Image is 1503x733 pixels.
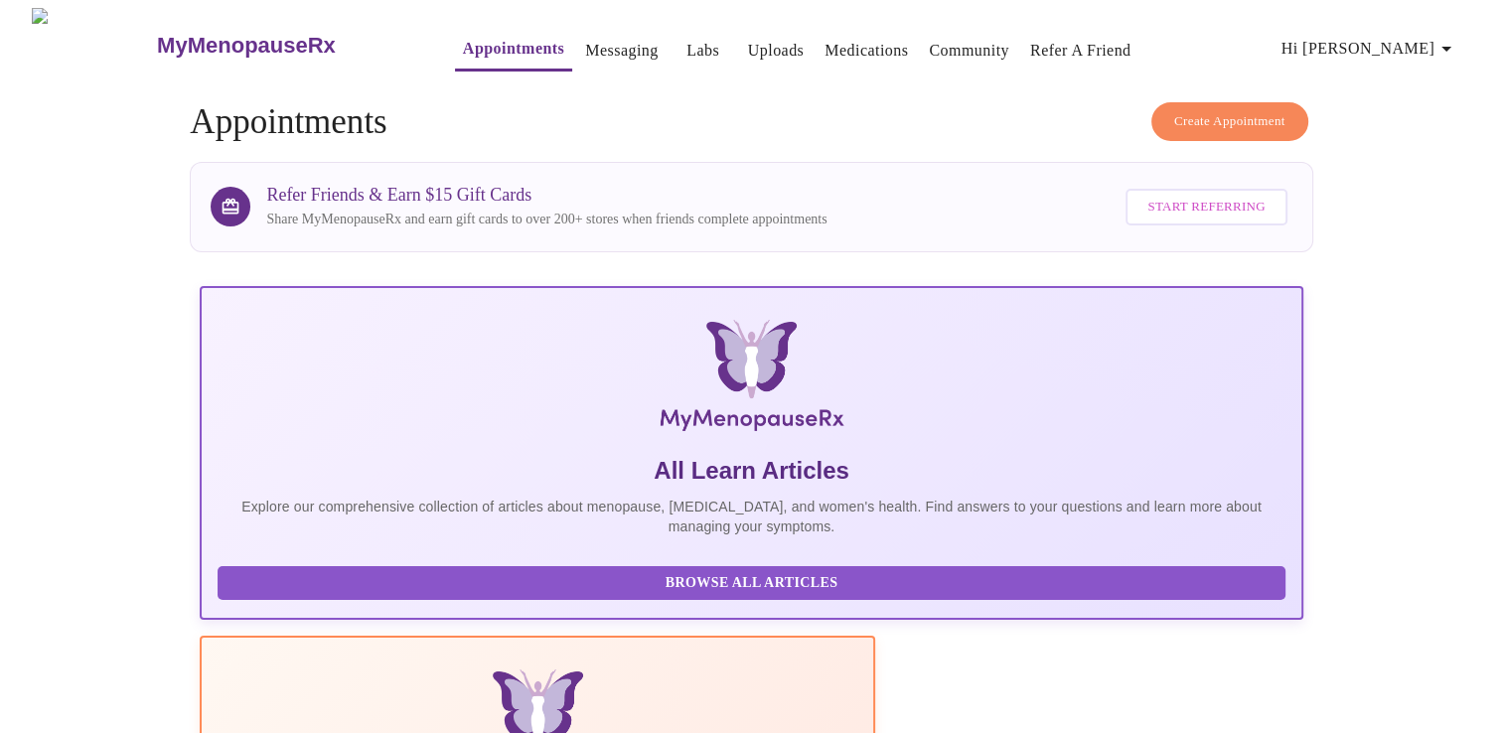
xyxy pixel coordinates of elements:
a: Labs [686,37,719,65]
button: Community [921,31,1017,71]
a: Medications [825,37,908,65]
a: MyMenopauseRx [155,11,415,80]
img: MyMenopauseRx Logo [32,8,155,82]
p: Share MyMenopauseRx and earn gift cards to over 200+ stores when friends complete appointments [266,210,827,229]
span: Hi [PERSON_NAME] [1281,35,1458,63]
button: Start Referring [1126,189,1286,225]
span: Browse All Articles [237,571,1265,596]
button: Labs [672,31,735,71]
a: Start Referring [1121,179,1291,235]
button: Messaging [577,31,666,71]
h3: Refer Friends & Earn $15 Gift Cards [266,185,827,206]
p: Explore our comprehensive collection of articles about menopause, [MEDICAL_DATA], and women's hea... [218,497,1284,536]
button: Create Appointment [1151,102,1308,141]
h5: All Learn Articles [218,455,1284,487]
a: Community [929,37,1009,65]
a: Browse All Articles [218,573,1289,590]
button: Hi [PERSON_NAME] [1274,29,1466,69]
h4: Appointments [190,102,1312,142]
button: Refer a Friend [1022,31,1139,71]
a: Refer a Friend [1030,37,1131,65]
button: Medications [817,31,916,71]
button: Appointments [455,29,572,72]
span: Create Appointment [1174,110,1285,133]
span: Start Referring [1147,196,1265,219]
a: Messaging [585,37,658,65]
button: Uploads [740,31,813,71]
img: MyMenopauseRx Logo [383,320,1120,439]
a: Appointments [463,35,564,63]
button: Browse All Articles [218,566,1284,601]
h3: MyMenopauseRx [157,33,336,59]
a: Uploads [748,37,805,65]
